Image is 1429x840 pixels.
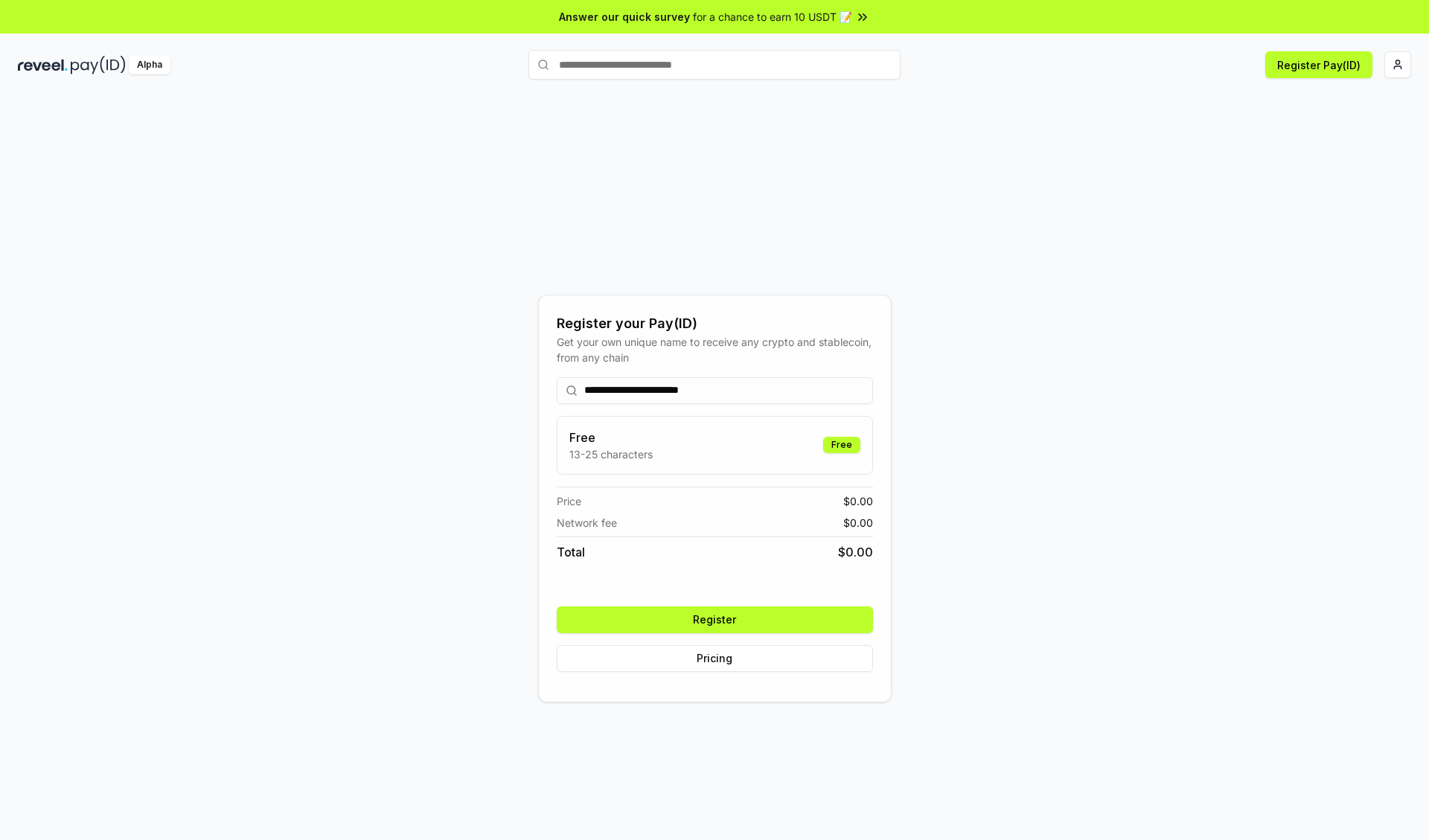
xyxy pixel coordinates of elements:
[18,56,68,74] img: reveel_dark
[843,515,873,530] span: $ 0.00
[693,9,852,25] span: for a chance to earn 10 USDT 📝
[843,493,873,509] span: $ 0.00
[71,56,126,74] img: pay_id
[559,9,690,25] span: Answer our quick survey
[838,543,873,561] span: $ 0.00
[557,515,617,530] span: Network fee
[1265,51,1372,78] button: Register Pay(ID)
[557,645,873,672] button: Pricing
[557,334,873,365] div: Get your own unique name to receive any crypto and stablecoin, from any chain
[569,429,653,446] h3: Free
[129,56,170,74] div: Alpha
[557,313,873,334] div: Register your Pay(ID)
[557,493,581,509] span: Price
[569,446,653,462] p: 13-25 characters
[557,543,585,561] span: Total
[823,437,860,453] div: Free
[557,606,873,633] button: Register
